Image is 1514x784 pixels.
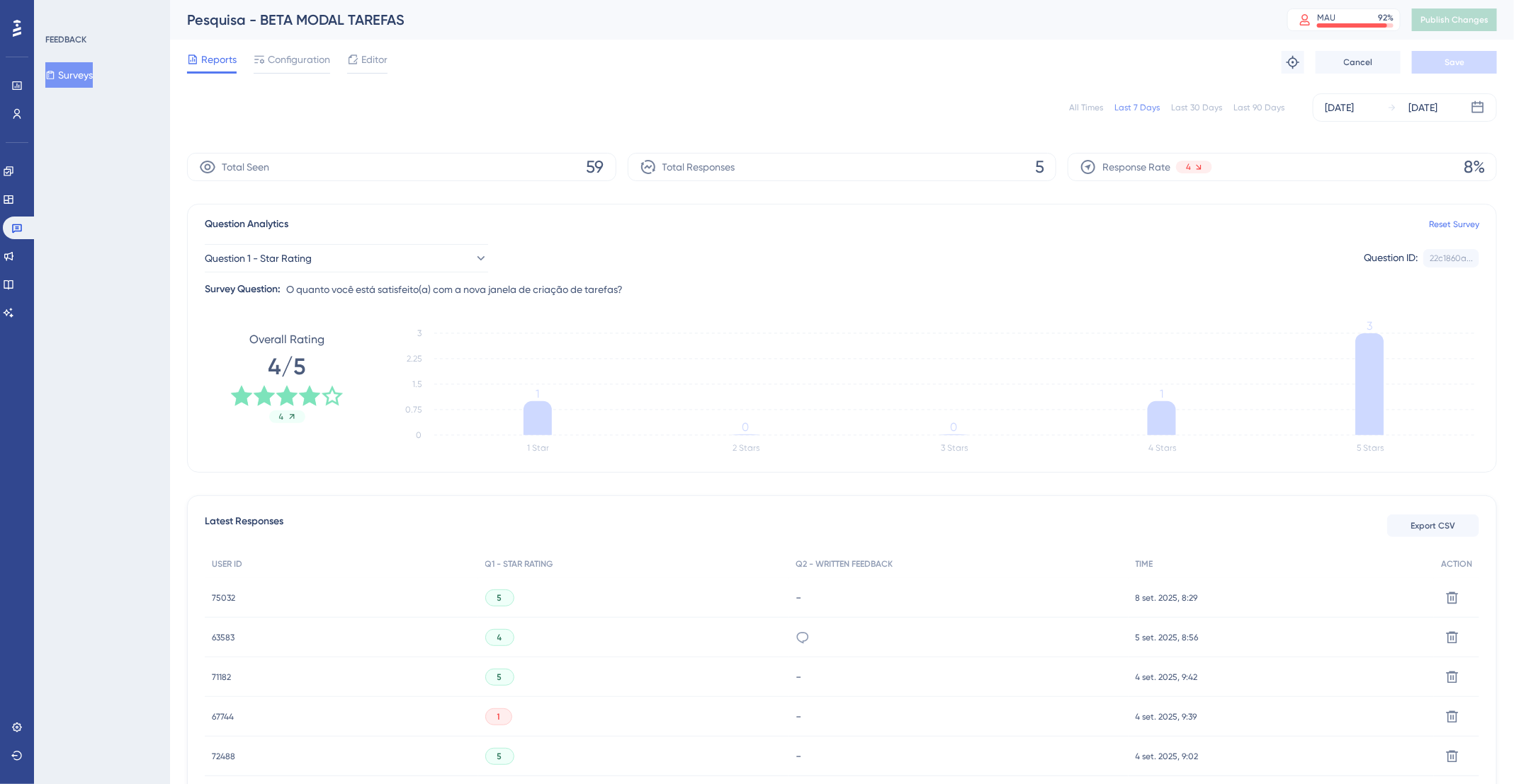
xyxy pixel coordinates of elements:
[1464,156,1485,178] span: 8%
[733,443,759,453] text: 2 Stars
[1136,558,1153,570] span: TIME
[1412,51,1497,74] button: Save
[1316,51,1401,74] button: Cancel
[497,592,502,604] span: 5
[796,591,1122,604] div: -
[416,430,422,440] tspan: 0
[1102,158,1170,175] span: Response Rate
[1325,99,1354,116] div: [DATE]
[212,558,242,570] span: USER ID
[941,443,968,453] text: 3 Stars
[1136,592,1198,604] span: 8 set. 2025, 8:29
[1035,156,1044,178] span: 5
[1136,751,1199,762] span: 4 set. 2025, 9:02
[1430,253,1473,264] div: 22c1860a...
[1136,671,1198,683] span: 4 set. 2025, 9:42
[1186,161,1191,173] span: 4
[201,51,237,68] span: Reports
[286,281,623,298] span: O quanto você está satisfeito(a) com a nova janela de criação de tarefas?
[485,558,553,570] span: Q1 - STAR RATING
[950,420,957,434] tspan: 0
[407,354,422,364] tspan: 2.25
[527,443,549,453] text: 1 Star
[1429,219,1479,230] a: Reset Survey
[1412,8,1497,31] button: Publish Changes
[249,331,324,348] span: Overall Rating
[361,51,388,68] span: Editor
[1420,14,1488,25] span: Publish Changes
[1233,102,1284,113] div: Last 90 Days
[1171,102,1222,113] div: Last 30 Days
[205,216,288,233] span: Question Analytics
[1148,443,1176,453] text: 4 Stars
[205,281,281,298] div: Survey Question:
[417,328,422,338] tspan: 3
[269,351,306,382] span: 4/5
[1367,319,1372,333] tspan: 3
[796,749,1122,763] div: -
[1408,99,1437,116] div: [DATE]
[1160,387,1163,400] tspan: 1
[1441,558,1472,570] span: ACTION
[187,10,1252,30] div: Pesquisa - BETA MODAL TAREFAS
[497,711,500,722] span: 1
[1317,12,1335,23] div: MAU
[742,420,750,434] tspan: 0
[1411,520,1456,531] span: Export CSV
[536,387,540,400] tspan: 1
[405,405,422,415] tspan: 0.75
[796,710,1122,723] div: -
[45,62,93,88] button: Surveys
[205,250,312,267] span: Question 1 - Star Rating
[587,156,604,178] span: 59
[1114,102,1160,113] div: Last 7 Days
[212,632,235,643] span: 63583
[1136,632,1199,643] span: 5 set. 2025, 8:56
[1069,102,1103,113] div: All Times
[212,751,235,762] span: 72488
[1378,12,1394,23] div: 92 %
[412,379,422,389] tspan: 1.5
[268,51,330,68] span: Configuration
[1136,711,1197,722] span: 4 set. 2025, 9:39
[1445,57,1464,68] span: Save
[1364,249,1418,267] div: Question ID:
[796,558,893,570] span: Q2 - WRITTEN FEEDBACK
[497,632,502,643] span: 4
[1357,443,1384,453] text: 5 Stars
[45,34,86,45] div: FEEDBACK
[796,670,1122,684] div: -
[1387,514,1479,537] button: Export CSV
[497,751,502,762] span: 5
[212,592,235,604] span: 75032
[279,411,284,422] span: 4
[212,711,234,722] span: 67744
[1344,57,1373,68] span: Cancel
[497,671,502,683] span: 5
[205,513,283,538] span: Latest Responses
[212,671,231,683] span: 71182
[662,158,735,175] span: Total Responses
[222,158,269,175] span: Total Seen
[205,244,488,272] button: Question 1 - Star Rating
